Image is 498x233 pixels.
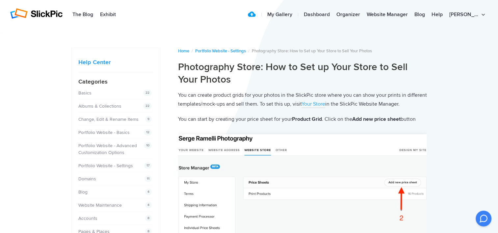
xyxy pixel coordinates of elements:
[145,189,152,195] span: 4
[145,202,152,208] span: 4
[178,115,427,124] p: You can start by creating your price sheet for your . Click on the button
[178,61,427,86] h1: Photography Store: How to Set up Your Store to Sell Your Photos
[301,101,325,108] a: Your Store
[78,103,121,109] a: Albums & Collections
[78,130,130,135] a: Portfolio Website - Basics
[144,175,152,182] span: 11
[143,103,152,109] span: 22
[252,48,372,54] span: Photography Store: How to Set up Your Store to Sell Your Photos
[78,116,139,122] a: Change, Edit & Rename Items
[144,142,152,149] span: 10
[78,163,133,168] a: Portfolio Website - Settings
[248,48,249,54] span: /
[192,48,193,54] span: /
[78,77,153,86] h4: Categories
[145,116,152,122] span: 9
[292,116,322,122] strong: Product Grid
[145,215,152,221] span: 8
[178,48,189,54] a: Home
[144,162,152,169] span: 17
[178,91,427,108] p: You can create product grids for your photos in the SlickPic store where you can show your prints...
[78,59,111,66] a: Help Center
[143,90,152,96] span: 22
[78,143,137,155] a: Portfolio Website - Advanced Customization Options
[78,216,97,221] a: Accounts
[144,129,152,136] span: 12
[78,176,96,182] a: Domains
[78,189,88,195] a: Blog
[78,90,92,96] a: Basics
[195,48,246,54] a: Portfolio Website - Settings
[78,202,122,208] a: Website Maintenance
[352,116,401,122] strong: Add new price sheet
